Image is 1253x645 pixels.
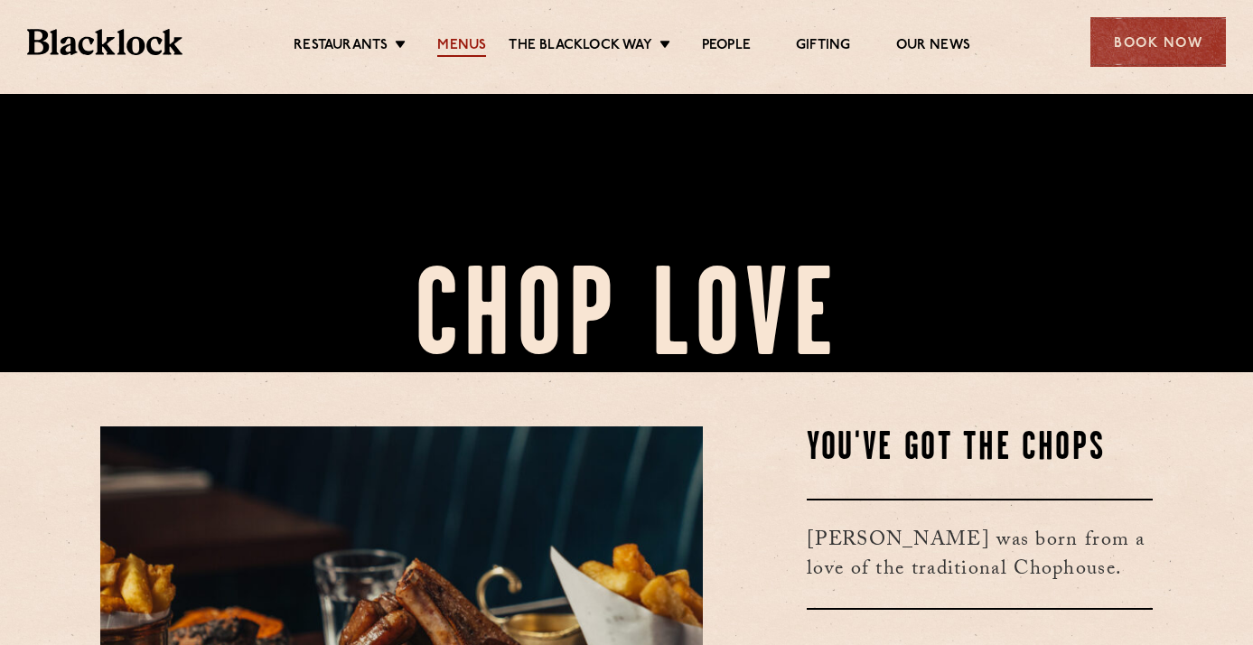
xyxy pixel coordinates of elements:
h3: [PERSON_NAME] was born from a love of the traditional Chophouse. [807,499,1153,610]
a: Menus [437,37,486,57]
h2: You've Got The Chops [807,426,1153,472]
a: People [702,37,751,57]
a: The Blacklock Way [509,37,651,57]
a: Gifting [796,37,850,57]
a: Restaurants [294,37,388,57]
div: Book Now [1090,17,1226,67]
img: BL_Textured_Logo-footer-cropped.svg [27,29,182,55]
a: Our News [896,37,971,57]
